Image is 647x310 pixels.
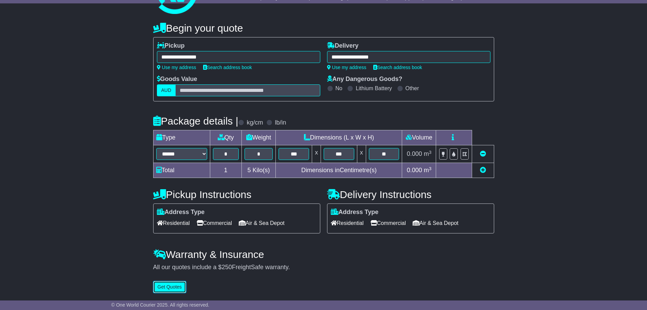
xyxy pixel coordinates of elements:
div: All our quotes include a $ FreightSafe warranty. [153,264,494,271]
span: Commercial [371,218,406,228]
button: Get Quotes [153,281,186,293]
label: Address Type [331,209,379,216]
label: lb/in [275,119,286,127]
a: Remove this item [480,150,486,157]
td: Dimensions in Centimetre(s) [276,163,402,178]
h4: Warranty & Insurance [153,249,494,260]
td: x [357,145,366,163]
a: Search address book [203,65,252,70]
span: 5 [247,167,251,174]
span: Residential [157,218,190,228]
label: Other [406,85,419,92]
h4: Begin your quote [153,22,494,34]
label: No [336,85,342,92]
td: Total [153,163,210,178]
span: m [424,150,432,157]
td: Kilo(s) [241,163,276,178]
span: 250 [222,264,232,271]
span: 0.000 [407,150,422,157]
label: Delivery [327,42,359,50]
td: Type [153,130,210,145]
a: Use my address [157,65,196,70]
a: Use my address [327,65,366,70]
label: kg/cm [247,119,263,127]
label: Goods Value [157,76,197,83]
td: 1 [210,163,241,178]
label: Lithium Battery [356,85,392,92]
span: © One World Courier 2025. All rights reserved. [111,302,210,308]
td: x [312,145,321,163]
label: Pickup [157,42,185,50]
label: Address Type [157,209,205,216]
a: Search address book [373,65,422,70]
h4: Pickup Instructions [153,189,320,200]
td: Dimensions (L x W x H) [276,130,402,145]
span: Commercial [197,218,232,228]
sup: 3 [429,166,432,171]
span: m [424,167,432,174]
label: Any Dangerous Goods? [327,76,402,83]
span: Air & Sea Depot [239,218,285,228]
span: 0.000 [407,167,422,174]
td: Qty [210,130,241,145]
a: Add new item [480,167,486,174]
h4: Package details | [153,115,238,127]
td: Volume [402,130,436,145]
span: Air & Sea Depot [413,218,459,228]
span: Residential [331,218,364,228]
h4: Delivery Instructions [327,189,494,200]
label: AUD [157,84,176,96]
td: Weight [241,130,276,145]
sup: 3 [429,150,432,155]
